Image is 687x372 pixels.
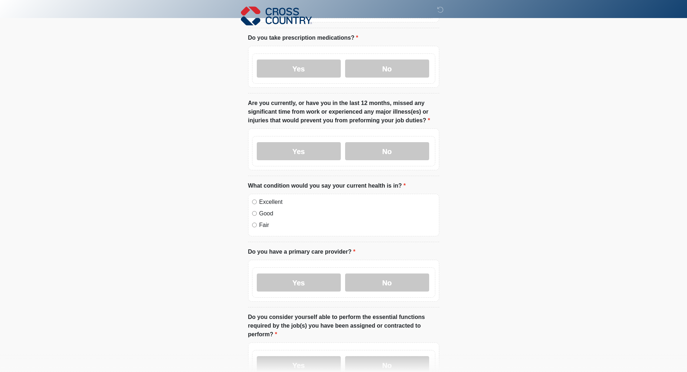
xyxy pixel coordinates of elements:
label: Yes [257,273,341,292]
label: Yes [257,60,341,78]
label: No [345,142,429,160]
img: Cross Country Logo [241,5,312,26]
label: Do you take prescription medications? [248,34,358,42]
label: Do you consider yourself able to perform the essential functions required by the job(s) you have ... [248,313,439,339]
label: Do you have a primary care provider? [248,248,356,256]
label: No [345,60,429,78]
label: Good [259,209,435,218]
label: What condition would you say your current health is in? [248,181,406,190]
label: Fair [259,221,435,229]
label: Excellent [259,198,435,206]
input: Excellent [252,200,257,204]
input: Fair [252,223,257,227]
label: Yes [257,142,341,160]
input: Good [252,211,257,216]
label: No [345,273,429,292]
label: Are you currently, or have you in the last 12 months, missed any significant time from work or ex... [248,99,439,125]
